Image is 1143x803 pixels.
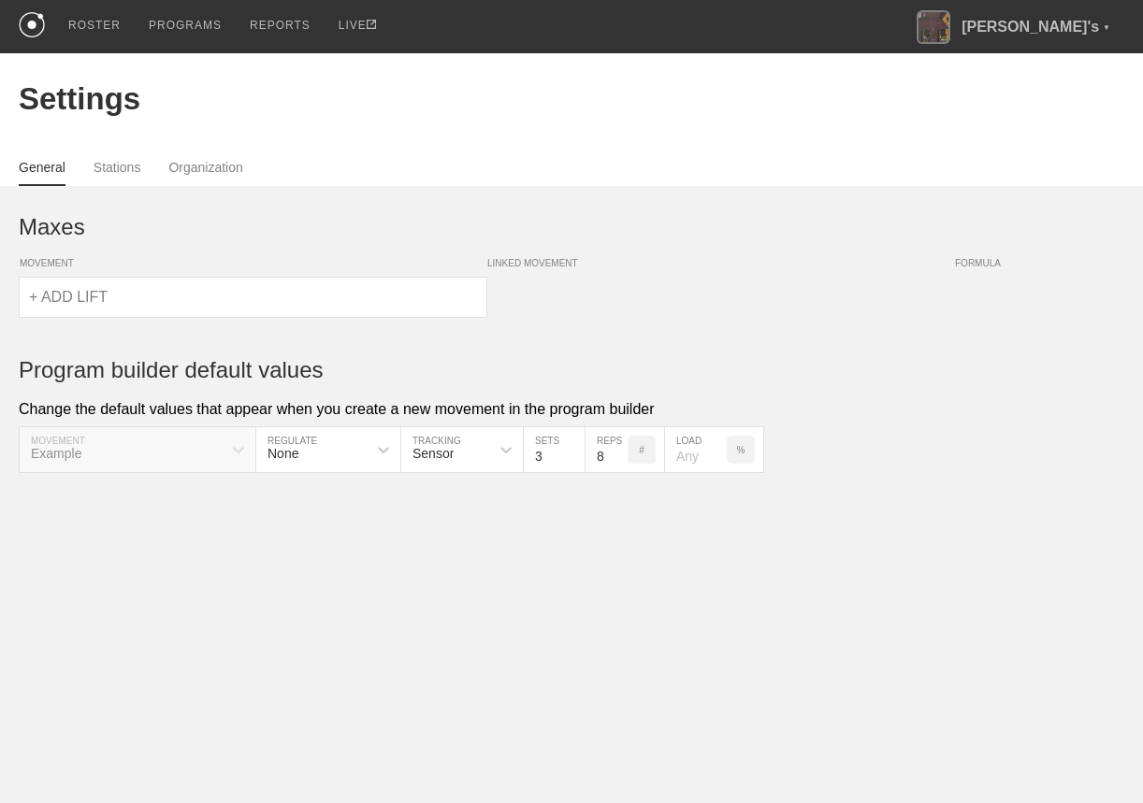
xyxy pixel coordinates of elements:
a: Organization [168,160,242,184]
div: Sensor [412,446,454,461]
div: ▼ [1103,21,1110,36]
div: Change the default values that appear when you create a new movement in the program builder [19,401,1124,418]
a: General [19,160,65,186]
a: Stations [94,160,141,184]
p: # [639,445,644,455]
p: % [737,445,745,455]
span: MOVEMENT [20,258,487,268]
span: FORMULA [955,258,1142,268]
input: Any [665,427,727,472]
div: + ADD LIFT [29,278,108,317]
h1: Maxes [19,214,1124,240]
h1: Program builder default values [19,357,1124,383]
span: LINKED MOVEMENT [487,258,955,268]
img: Oguz's [917,10,950,44]
img: logo [19,12,45,37]
div: None [268,446,298,461]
